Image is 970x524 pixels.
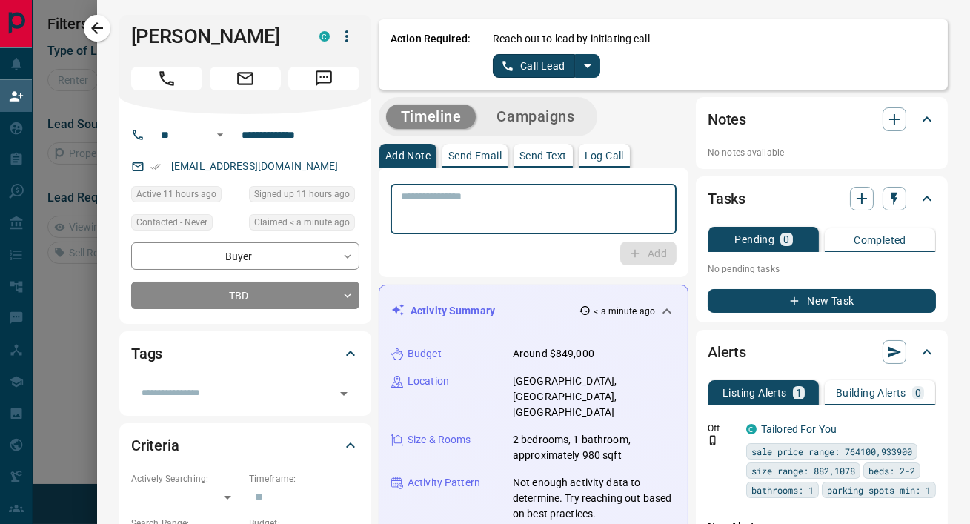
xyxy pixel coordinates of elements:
[594,305,655,318] p: < a minute ago
[171,160,339,172] a: [EMAIL_ADDRESS][DOMAIN_NAME]
[385,150,431,161] p: Add Note
[136,215,207,230] span: Contacted - Never
[708,334,936,370] div: Alerts
[333,383,354,404] button: Open
[408,374,449,389] p: Location
[131,282,359,309] div: TBD
[708,422,737,435] p: Off
[131,428,359,463] div: Criteria
[751,463,855,478] span: size range: 882,1078
[254,215,350,230] span: Claimed < a minute ago
[708,187,745,210] h2: Tasks
[131,67,202,90] span: Call
[708,435,718,445] svg: Push Notification Only
[519,150,567,161] p: Send Text
[408,346,442,362] p: Budget
[708,340,746,364] h2: Alerts
[131,186,242,207] div: Mon Sep 15 2025
[708,289,936,313] button: New Task
[150,162,161,172] svg: Email Verified
[482,105,589,129] button: Campaigns
[249,214,359,235] div: Mon Sep 15 2025
[783,234,789,245] p: 0
[722,388,787,398] p: Listing Alerts
[408,475,480,491] p: Activity Pattern
[131,342,162,365] h2: Tags
[493,31,650,47] p: Reach out to lead by initiating call
[131,336,359,371] div: Tags
[210,67,281,90] span: Email
[836,388,906,398] p: Building Alerts
[136,187,216,202] span: Active 11 hours ago
[249,186,359,207] div: Mon Sep 15 2025
[708,146,936,159] p: No notes available
[408,432,471,448] p: Size & Rooms
[448,150,502,161] p: Send Email
[708,258,936,280] p: No pending tasks
[391,297,676,325] div: Activity Summary< a minute ago
[585,150,624,161] p: Log Call
[493,54,600,78] div: split button
[854,235,906,245] p: Completed
[391,31,471,78] p: Action Required:
[131,24,297,48] h1: [PERSON_NAME]
[513,346,594,362] p: Around $849,000
[288,67,359,90] span: Message
[708,107,746,131] h2: Notes
[746,424,757,434] div: condos.ca
[131,472,242,485] p: Actively Searching:
[513,475,676,522] p: Not enough activity data to determine. Try reaching out based on best practices.
[131,242,359,270] div: Buyer
[386,105,476,129] button: Timeline
[915,388,921,398] p: 0
[249,472,359,485] p: Timeframe:
[513,432,676,463] p: 2 bedrooms, 1 bathroom, approximately 980 sqft
[734,234,774,245] p: Pending
[751,444,912,459] span: sale price range: 764100,933900
[796,388,802,398] p: 1
[761,423,837,435] a: Tailored For You
[254,187,350,202] span: Signed up 11 hours ago
[827,482,931,497] span: parking spots min: 1
[211,126,229,144] button: Open
[131,434,179,457] h2: Criteria
[708,181,936,216] div: Tasks
[319,31,330,42] div: condos.ca
[868,463,915,478] span: beds: 2-2
[751,482,814,497] span: bathrooms: 1
[708,102,936,137] div: Notes
[411,303,495,319] p: Activity Summary
[513,374,676,420] p: [GEOGRAPHIC_DATA], [GEOGRAPHIC_DATA], [GEOGRAPHIC_DATA]
[493,54,575,78] button: Call Lead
